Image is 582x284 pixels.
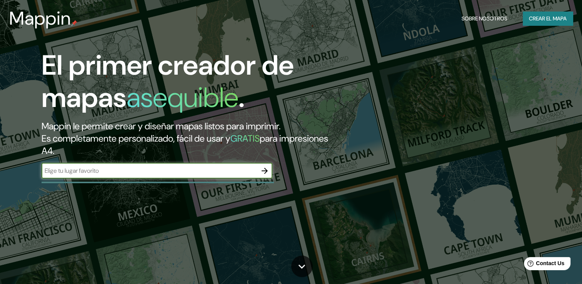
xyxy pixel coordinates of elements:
[230,132,260,144] h5: GRATIS
[42,49,333,120] h1: El primer creador de mapas .
[42,166,257,175] input: Elige tu lugar favorito
[127,80,238,115] h1: asequible
[9,8,71,29] h3: Mappin
[71,20,77,26] img: mappin-pin
[462,14,507,23] font: Sobre nosotros
[459,12,510,26] button: Sobre nosotros
[529,14,567,23] font: Crear el mapa
[523,12,573,26] button: Crear el mapa
[514,254,574,276] iframe: Help widget launcher
[42,120,333,157] h2: Mappin le permite crear y diseñar mapas listos para imprimir. Es completamente personalizado, fác...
